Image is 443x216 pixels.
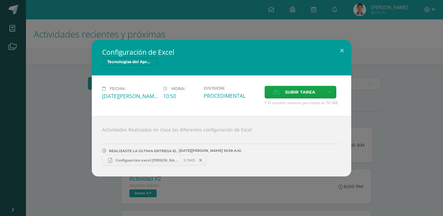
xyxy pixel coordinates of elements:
span: Tecnologías del Aprendizaje y la Comunicación [102,58,157,66]
span: Subir tarea [285,86,315,98]
a: Configuarcion excel [PERSON_NAME].xlsx 9.76KB [102,155,207,166]
span: Remover entrega [195,157,206,164]
div: Actividades Realizadas en clase las diferentes configuración de Excel [92,116,351,176]
span: 9.76KB [184,158,195,163]
span: * El tamaño máximo permitido es 50 MB [265,100,341,106]
div: [DATE][PERSON_NAME] [102,93,158,100]
h2: Configuración de Excel [102,48,341,57]
span: Configuarcion excel [PERSON_NAME].xlsx [112,158,184,163]
div: PROCEDIMENTAL [204,92,259,99]
label: División: [204,86,259,91]
span: Hora: [171,86,185,91]
div: 10:50 [163,93,198,100]
span: REALIZASTE LA ÚLTIMA ENTREGA EL [109,149,177,153]
span: Fecha: [110,86,126,91]
button: Close (Esc) [333,40,351,62]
